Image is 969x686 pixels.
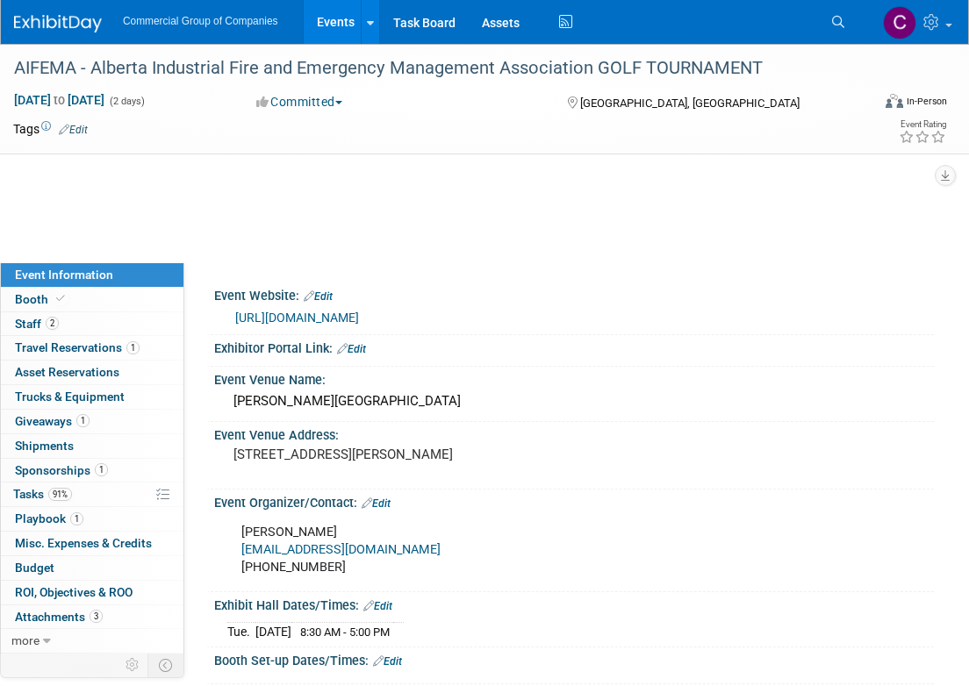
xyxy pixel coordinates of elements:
[373,655,402,668] a: Edit
[56,294,65,304] i: Booth reservation complete
[229,515,787,585] div: [PERSON_NAME] [PHONE_NUMBER]
[250,93,349,111] button: Committed
[235,311,359,325] a: [URL][DOMAIN_NAME]
[108,96,145,107] span: (2 days)
[1,556,183,580] a: Budget
[580,96,800,110] span: [GEOGRAPHIC_DATA], [GEOGRAPHIC_DATA]
[1,532,183,555] a: Misc. Expenses & Credits
[214,422,934,444] div: Event Venue Address:
[126,341,140,354] span: 1
[883,6,916,39] img: Cole Mattern
[1,434,183,458] a: Shipments
[15,414,90,428] span: Giveaways
[363,600,392,612] a: Edit
[123,15,277,27] span: Commercial Group of Companies
[8,53,855,84] div: AIFEMA - Alberta Industrial Fire and Emergency Management Association GOLF TOURNAMENT
[1,385,183,409] a: Trucks & Equipment
[214,647,934,670] div: Booth Set-up Dates/Times:
[255,622,291,640] td: [DATE]
[15,317,59,331] span: Staff
[1,263,183,287] a: Event Information
[227,622,255,640] td: Tue.
[118,654,148,676] td: Personalize Event Tab Strip
[1,459,183,482] a: Sponsorships1
[13,92,105,108] span: [DATE] [DATE]
[148,654,184,676] td: Toggle Event Tabs
[15,511,83,525] span: Playbook
[13,487,72,501] span: Tasks
[899,120,946,129] div: Event Rating
[1,410,183,433] a: Giveaways1
[90,610,103,623] span: 3
[15,365,119,379] span: Asset Reservations
[337,343,366,355] a: Edit
[1,312,183,336] a: Staff2
[15,463,108,477] span: Sponsorships
[300,625,390,639] span: 8:30 AM - 5:00 PM
[214,335,934,358] div: Exhibitor Portal Link:
[1,581,183,604] a: ROI, Objectives & ROO
[14,15,102,32] img: ExhibitDay
[1,336,183,360] a: Travel Reservations1
[886,94,903,108] img: Format-Inperson.png
[1,361,183,384] a: Asset Reservations
[15,268,113,282] span: Event Information
[15,536,152,550] span: Misc. Expenses & Credits
[95,463,108,476] span: 1
[802,91,947,118] div: Event Format
[51,93,68,107] span: to
[906,95,947,108] div: In-Person
[233,447,495,462] pre: [STREET_ADDRESS][PERSON_NAME]
[304,290,333,303] a: Edit
[1,507,183,531] a: Playbook1
[214,282,934,305] div: Event Website:
[214,489,934,512] div: Event Organizer/Contact:
[362,497,391,510] a: Edit
[1,288,183,311] a: Booth
[241,542,441,557] a: [EMAIL_ADDRESS][DOMAIN_NAME]
[48,488,72,501] span: 91%
[1,482,183,506] a: Tasks91%
[227,388,921,415] div: [PERSON_NAME][GEOGRAPHIC_DATA]
[70,512,83,525] span: 1
[15,292,68,306] span: Booth
[15,439,74,453] span: Shipments
[76,414,90,427] span: 1
[15,340,140,354] span: Travel Reservations
[46,317,59,330] span: 2
[59,124,88,136] a: Edit
[15,585,133,599] span: ROI, Objectives & ROO
[15,610,103,624] span: Attachments
[214,592,934,615] div: Exhibit Hall Dates/Times:
[11,633,39,647] span: more
[214,367,934,389] div: Event Venue Name:
[1,629,183,653] a: more
[15,389,125,404] span: Trucks & Equipment
[13,120,88,138] td: Tags
[1,605,183,629] a: Attachments3
[15,561,54,575] span: Budget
